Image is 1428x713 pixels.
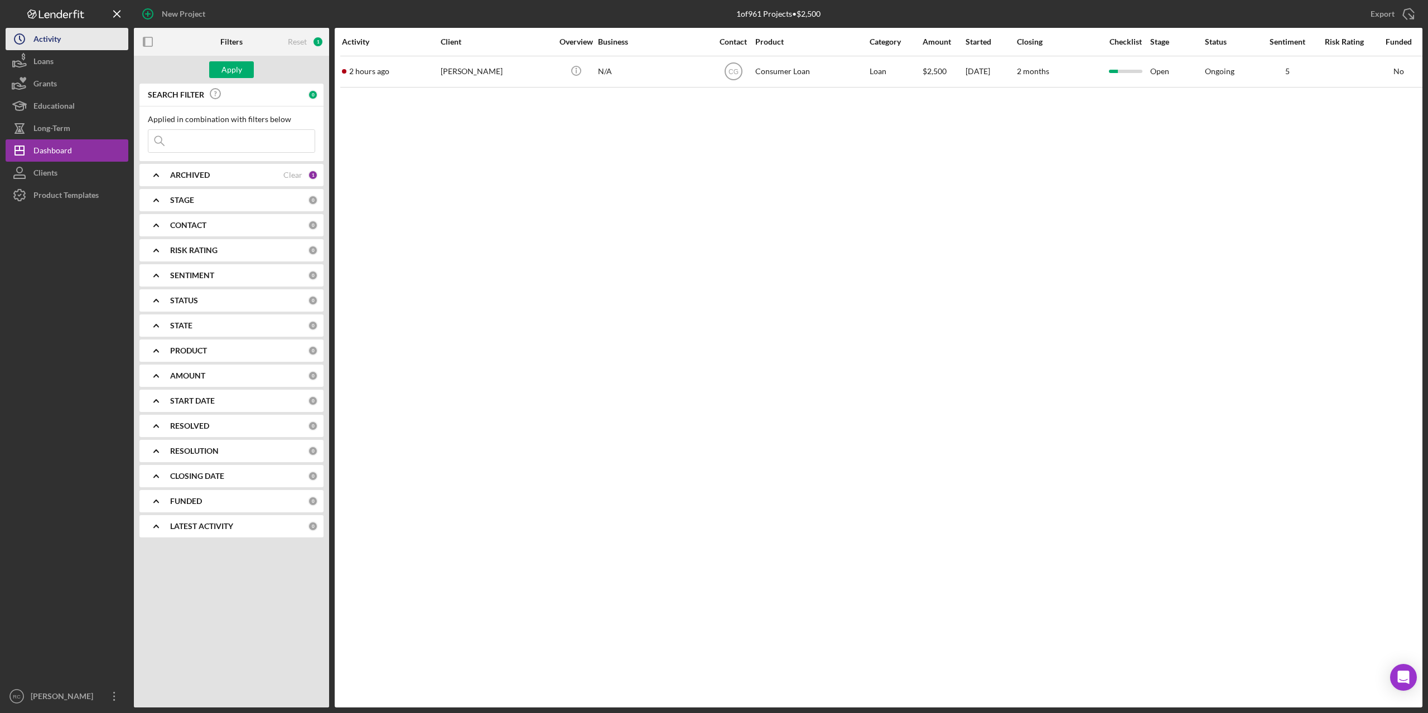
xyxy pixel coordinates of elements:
button: Apply [209,61,254,78]
b: LATEST ACTIVITY [170,522,233,531]
div: 0 [308,245,318,255]
button: Loans [6,50,128,72]
div: 1 [308,170,318,180]
div: Stage [1150,37,1204,46]
div: 0 [308,446,318,456]
div: $2,500 [923,57,964,86]
b: PRODUCT [170,346,207,355]
div: 0 [308,220,318,230]
button: Product Templates [6,184,128,206]
div: 0 [308,396,318,406]
div: 0 [308,90,318,100]
b: AMOUNT [170,371,205,380]
div: Reset [288,37,307,46]
div: Risk Rating [1316,37,1372,46]
div: Dashboard [33,139,72,164]
b: FUNDED [170,497,202,506]
div: Business [598,37,710,46]
div: Status [1205,37,1258,46]
button: Long-Term [6,117,128,139]
b: STATUS [170,296,198,305]
div: Apply [221,61,242,78]
b: STATE [170,321,192,330]
div: 0 [308,321,318,331]
button: RC[PERSON_NAME] [6,685,128,707]
div: No [1373,67,1424,76]
b: Filters [220,37,243,46]
div: Closing [1017,37,1101,46]
div: 0 [308,371,318,381]
div: Clients [33,162,57,187]
div: N/A [598,57,710,86]
div: Open Intercom Messenger [1390,664,1417,691]
div: 0 [308,496,318,506]
button: Dashboard [6,139,128,162]
b: CONTACT [170,221,206,230]
div: Started [966,37,1016,46]
div: Contact [712,37,754,46]
div: Activity [342,37,440,46]
div: Activity [33,28,61,53]
b: RESOLVED [170,421,209,430]
div: Loans [33,50,54,75]
div: Client [441,37,552,46]
b: SEARCH FILTER [148,90,204,99]
text: RC [13,693,21,700]
div: Educational [33,95,75,120]
div: Product [755,37,867,46]
div: Sentiment [1260,37,1315,46]
b: STAGE [170,196,194,205]
div: 0 [308,346,318,356]
div: Overview [555,37,597,46]
div: Loan [870,57,922,86]
div: 0 [308,270,318,280]
button: Clients [6,162,128,184]
button: Export [1359,3,1422,25]
div: Applied in combination with filters below [148,115,315,124]
div: Ongoing [1205,67,1234,76]
button: Activity [6,28,128,50]
text: CG [729,68,739,76]
div: 1 [312,36,324,47]
div: Category [870,37,922,46]
button: New Project [134,3,216,25]
div: Export [1371,3,1395,25]
div: [PERSON_NAME] [441,57,552,86]
div: Open [1150,57,1204,86]
div: 0 [308,195,318,205]
div: Funded [1373,37,1424,46]
div: Product Templates [33,184,99,209]
time: 2 months [1017,66,1049,76]
div: [PERSON_NAME] [28,685,100,710]
div: 0 [308,521,318,531]
div: Grants [33,72,57,98]
button: Educational [6,95,128,117]
div: 0 [308,295,318,305]
div: Amount [923,37,964,46]
time: 2025-09-03 18:44 [349,67,389,76]
div: Consumer Loan [755,57,867,86]
b: SENTIMENT [170,271,214,280]
div: 0 [308,471,318,481]
button: Grants [6,72,128,95]
b: ARCHIVED [170,171,210,180]
div: New Project [162,3,205,25]
b: RISK RATING [170,246,218,255]
div: 0 [308,421,318,431]
div: Clear [283,171,302,180]
div: Long-Term [33,117,70,142]
b: RESOLUTION [170,447,219,455]
div: Checklist [1102,37,1149,46]
b: CLOSING DATE [170,472,224,481]
div: 1 of 961 Projects • $2,500 [736,9,821,18]
div: 5 [1260,67,1315,76]
b: START DATE [170,396,215,405]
